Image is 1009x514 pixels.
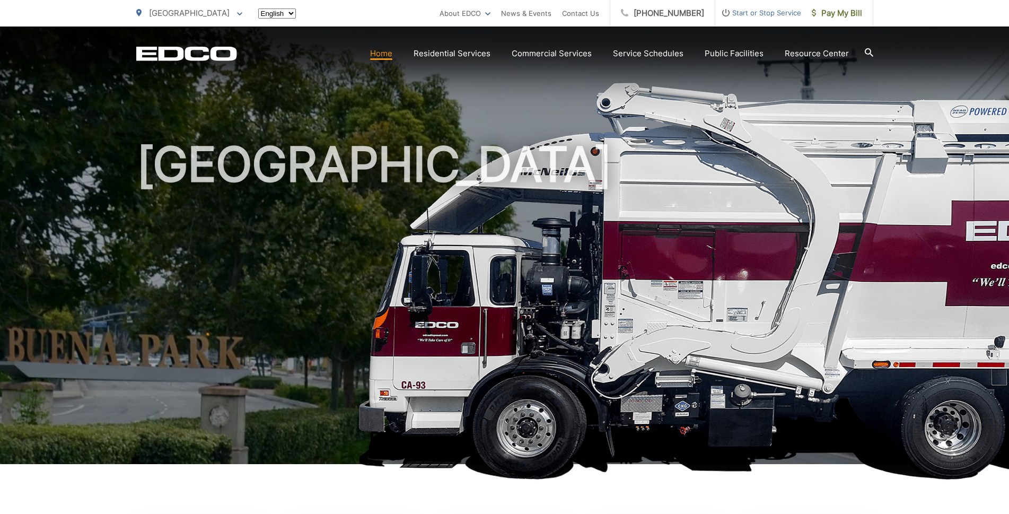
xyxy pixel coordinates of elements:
a: Contact Us [562,7,599,20]
a: About EDCO [440,7,490,20]
a: EDCD logo. Return to the homepage. [136,46,237,61]
a: Public Facilities [705,47,764,60]
span: Pay My Bill [812,7,862,20]
a: Home [370,47,392,60]
h1: [GEOGRAPHIC_DATA] [136,138,873,474]
a: Resource Center [785,47,849,60]
a: News & Events [501,7,551,20]
span: [GEOGRAPHIC_DATA] [149,8,230,18]
a: Residential Services [414,47,490,60]
a: Commercial Services [512,47,592,60]
select: Select a language [258,8,296,19]
a: Service Schedules [613,47,683,60]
